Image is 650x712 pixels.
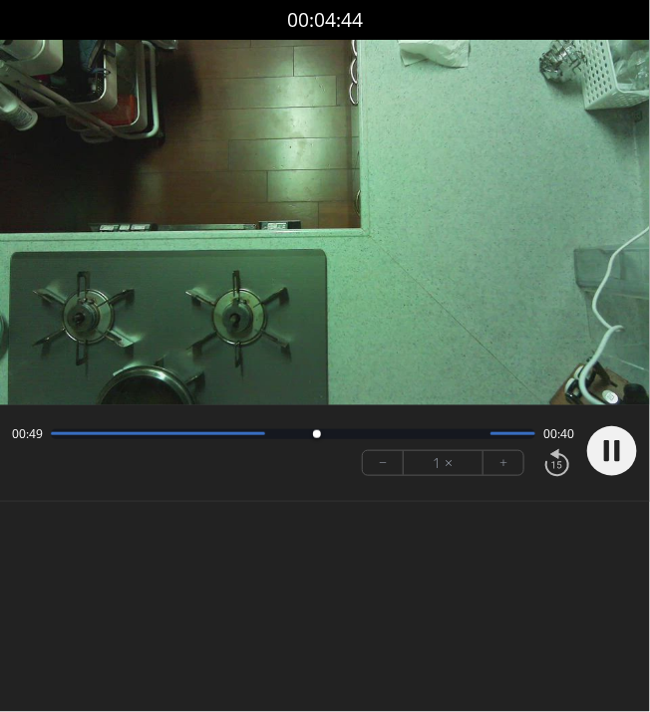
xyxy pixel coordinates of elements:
a: 00:04:44 [287,6,363,35]
div: 1 × [404,451,484,475]
span: 00:49 [12,426,43,442]
button: + [484,451,523,475]
span: 00:40 [543,426,574,442]
button: − [363,451,404,475]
